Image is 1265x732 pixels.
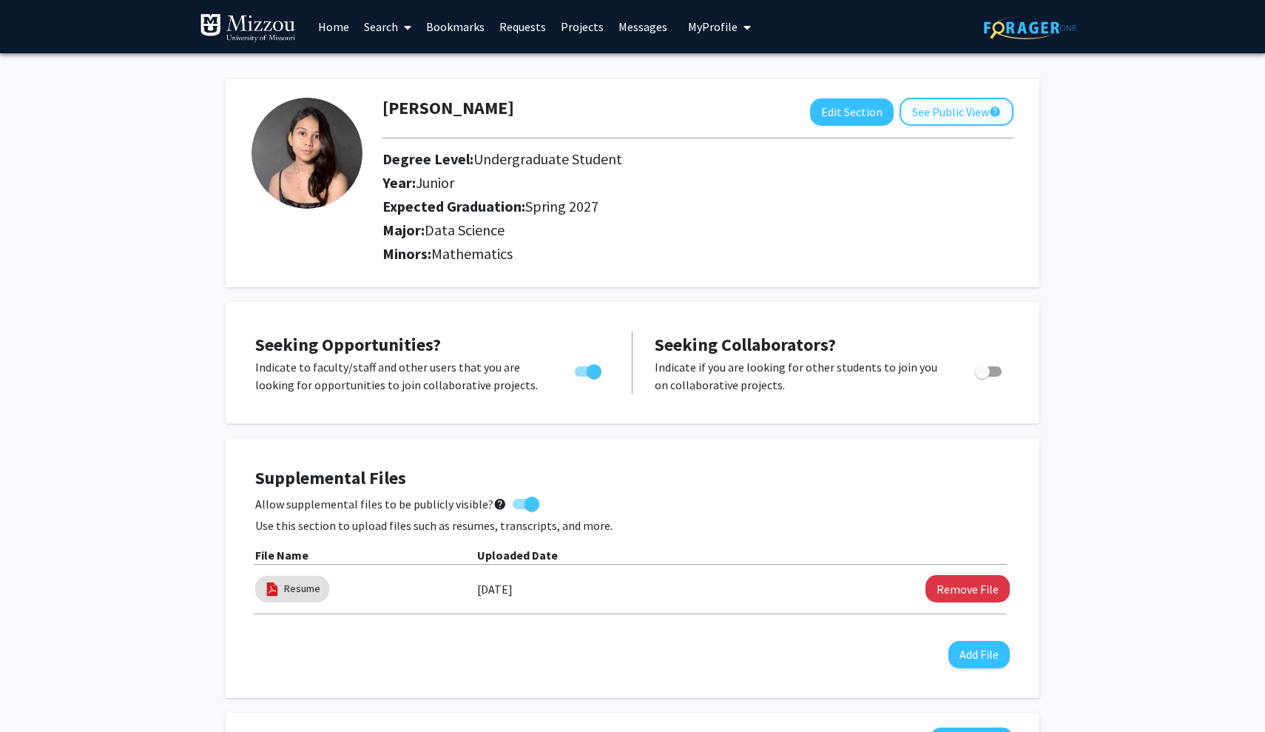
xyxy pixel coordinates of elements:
a: Requests [492,1,553,53]
mat-icon: help [493,495,507,513]
span: Mathematics [431,244,513,263]
b: Uploaded Date [477,548,558,563]
b: File Name [255,548,308,563]
h2: Major: [382,221,1013,239]
h1: [PERSON_NAME] [382,98,514,119]
span: Undergraduate Student [473,150,622,168]
h2: Degree Level: [382,150,954,168]
img: Profile Picture [252,98,362,209]
p: Use this section to upload files such as resumes, transcripts, and more. [255,517,1010,534]
span: Data Science [425,221,505,239]
span: My Profile [688,19,738,34]
img: ForagerOne Logo [984,16,1076,39]
div: Toggle [969,358,1010,380]
a: Bookmarks [419,1,492,53]
span: Junior [416,173,454,192]
a: Resume [284,581,320,597]
img: pdf_icon.png [264,581,280,597]
button: See Public View [900,98,1013,126]
p: Indicate if you are looking for other students to join you on collaborative projects. [655,358,947,394]
span: Allow supplemental files to be publicly visible? [255,495,507,513]
span: Spring 2027 [525,197,598,215]
h2: Minors: [382,245,1013,263]
h4: Supplemental Files [255,468,1010,489]
div: Toggle [569,358,610,380]
button: Edit Section [810,98,894,126]
a: Projects [553,1,611,53]
span: Seeking Opportunities? [255,333,441,356]
a: Search [357,1,419,53]
p: Indicate to faculty/staff and other users that you are looking for opportunities to join collabor... [255,358,547,394]
button: Add File [948,641,1010,668]
button: Remove Resume File [925,575,1010,602]
a: Home [311,1,357,53]
mat-icon: help [989,103,1001,121]
span: Seeking Collaborators? [655,333,836,356]
h2: Year: [382,174,954,192]
img: University of Missouri Logo [200,13,296,43]
label: [DATE] [477,577,513,602]
h2: Expected Graduation: [382,198,954,215]
a: Messages [611,1,675,53]
iframe: Chat [11,665,63,721]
